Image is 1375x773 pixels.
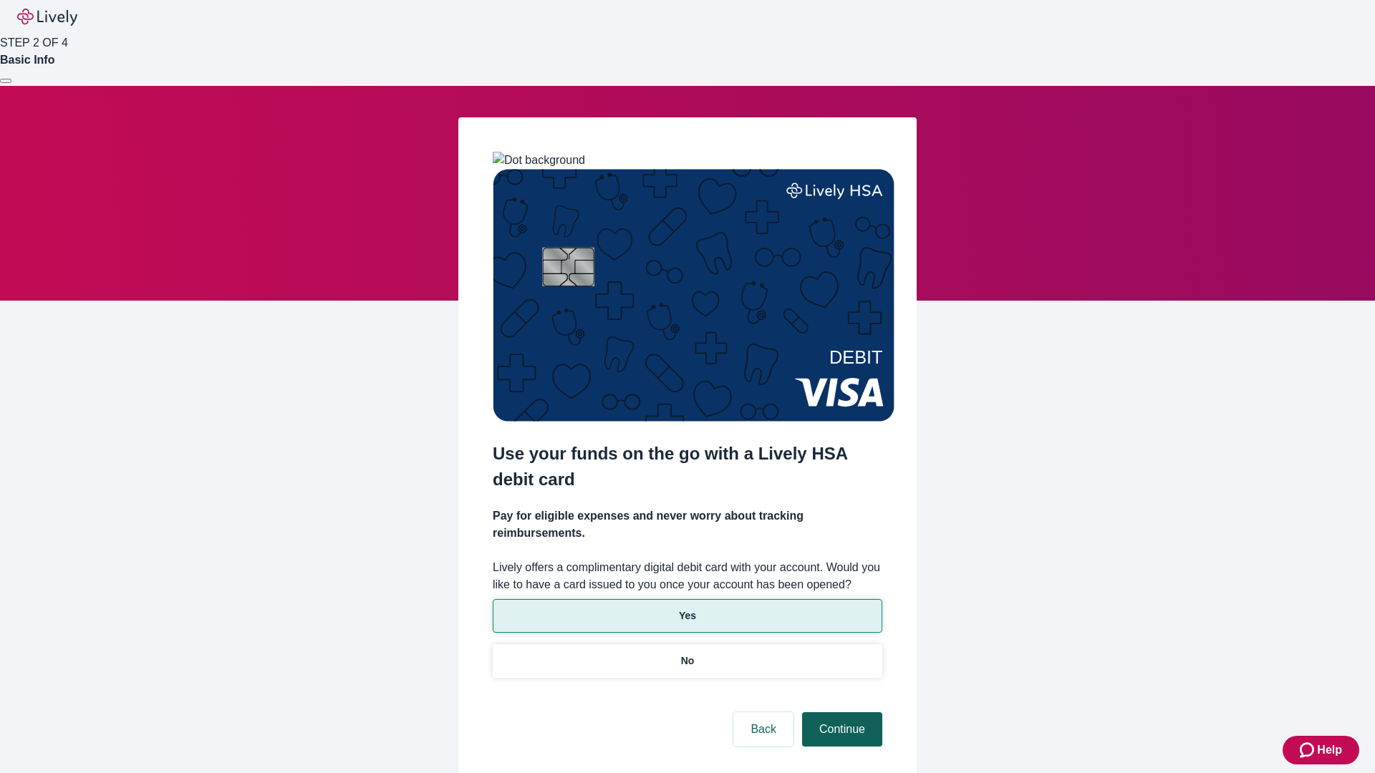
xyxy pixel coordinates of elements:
[493,644,882,678] button: No
[733,712,793,747] button: Back
[493,599,882,633] button: Yes
[493,169,894,422] img: Debit card
[1300,742,1317,759] svg: Zendesk support icon
[17,9,77,26] img: Lively
[493,152,585,169] img: Dot background
[679,608,696,623] p: Yes
[1317,742,1342,759] span: Help
[1283,736,1359,764] button: Zendesk support iconHelp
[493,441,882,492] h2: Use your funds on the go with a Lively HSA debit card
[802,712,882,747] button: Continue
[493,507,882,542] h4: Pay for eligible expenses and never worry about tracking reimbursements.
[493,559,882,593] label: Lively offers a complimentary digital debit card with your account. Would you like to have a card...
[681,653,695,669] p: No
